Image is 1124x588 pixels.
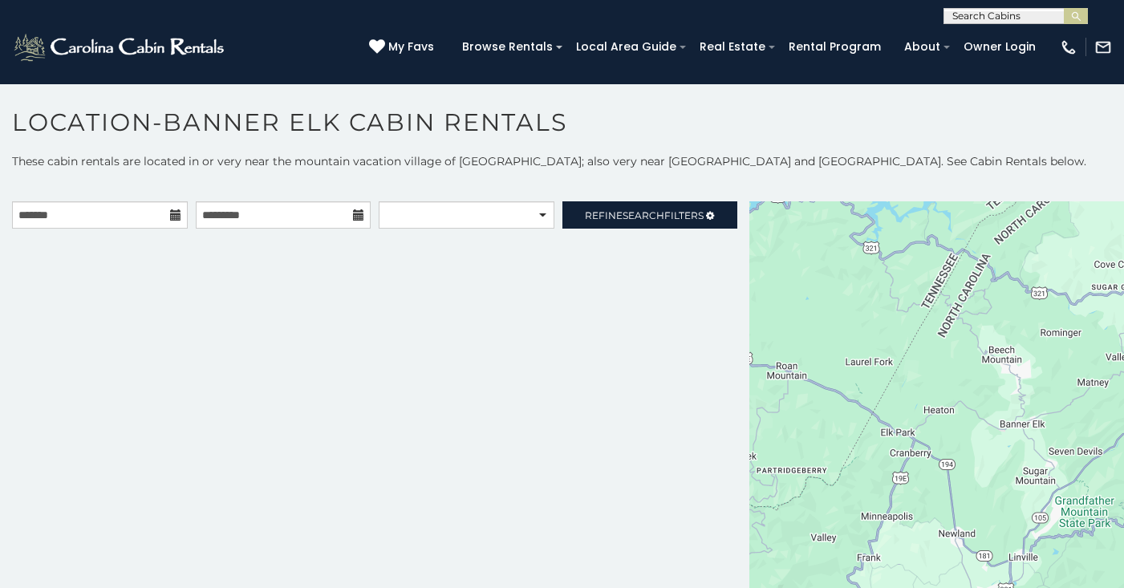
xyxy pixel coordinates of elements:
a: Rental Program [781,34,889,59]
a: Real Estate [692,34,773,59]
a: About [896,34,948,59]
a: My Favs [369,39,438,56]
span: My Favs [388,39,434,55]
a: Browse Rentals [454,34,561,59]
img: phone-regular-white.png [1060,39,1077,56]
img: White-1-2.png [12,31,229,63]
a: Local Area Guide [568,34,684,59]
a: Owner Login [956,34,1044,59]
span: Search [623,209,664,221]
span: Refine Filters [585,209,704,221]
img: mail-regular-white.png [1094,39,1112,56]
a: RefineSearchFilters [562,201,738,229]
